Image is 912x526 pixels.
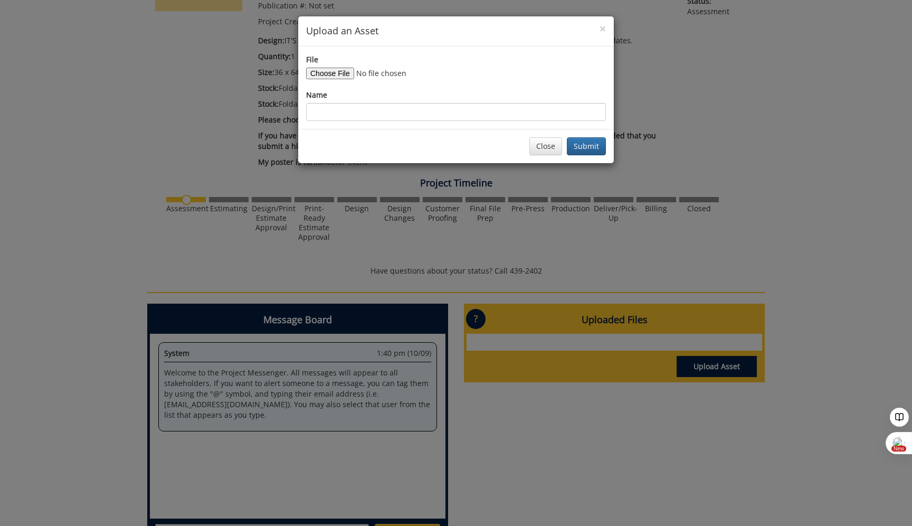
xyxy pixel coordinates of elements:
button: Submit [567,137,606,155]
button: Close [529,137,562,155]
h4: Upload an Asset [306,24,606,38]
span: × [600,21,606,36]
label: File [306,54,318,65]
button: Close [600,23,606,34]
label: Name [306,90,327,100]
